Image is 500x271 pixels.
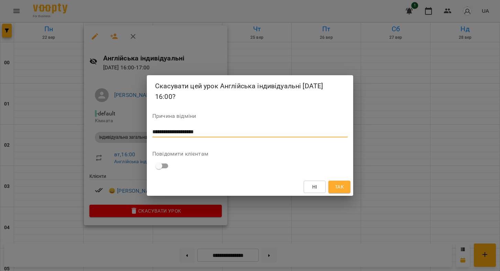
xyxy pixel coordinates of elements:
[304,181,326,193] button: Ні
[155,81,345,102] h2: Скасувати цей урок Англійська індивідуальні [DATE] 16:00?
[312,183,317,191] span: Ні
[152,151,348,157] label: Повідомити клієнтам
[335,183,344,191] span: Так
[328,181,350,193] button: Так
[152,113,348,119] label: Причина відміни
